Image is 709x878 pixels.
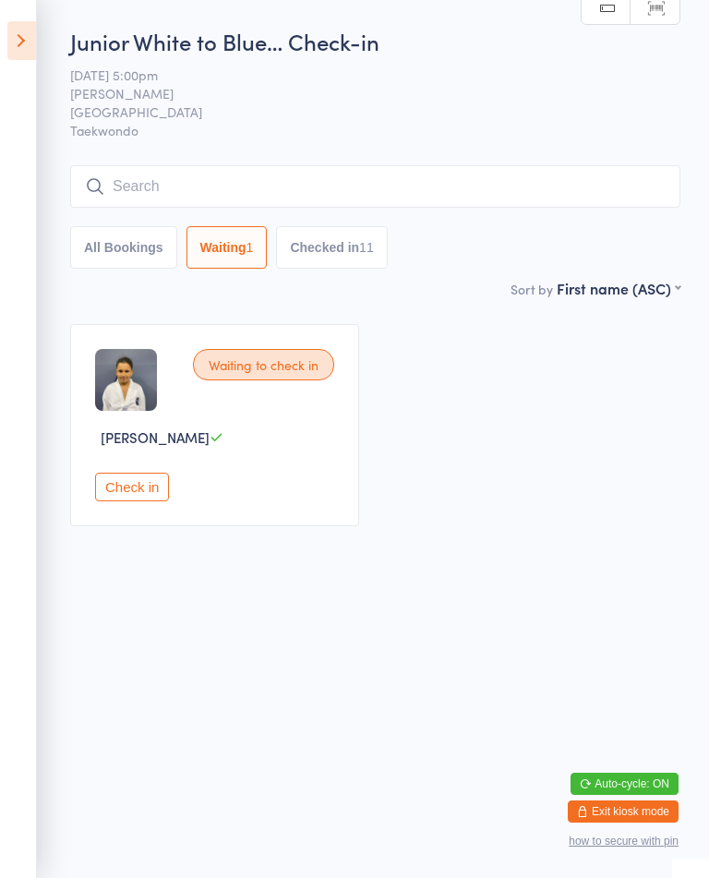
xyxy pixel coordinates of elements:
button: Waiting1 [186,226,268,269]
label: Sort by [511,280,553,298]
button: All Bookings [70,226,177,269]
div: 1 [246,240,254,255]
span: [GEOGRAPHIC_DATA] [70,102,652,121]
div: 11 [359,240,374,255]
span: Taekwondo [70,121,680,139]
button: Auto-cycle: ON [571,773,679,795]
button: Checked in11 [276,226,387,269]
span: [DATE] 5:00pm [70,66,652,84]
span: [PERSON_NAME] [70,84,652,102]
input: Search [70,165,680,208]
img: image1747036045.png [95,349,157,411]
span: [PERSON_NAME] [101,427,210,447]
button: how to secure with pin [569,835,679,848]
button: Exit kiosk mode [568,800,679,823]
h2: Junior White to Blue… Check-in [70,26,680,56]
button: Check in [95,473,169,501]
div: Waiting to check in [193,349,334,380]
div: First name (ASC) [557,278,680,298]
